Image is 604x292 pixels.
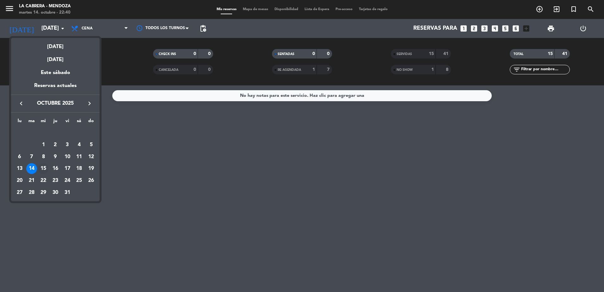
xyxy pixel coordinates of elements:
td: 2 de octubre de 2025 [49,139,61,151]
div: 7 [26,152,37,162]
div: 19 [86,163,96,174]
div: Este sábado [11,64,100,82]
td: 10 de octubre de 2025 [61,151,73,163]
td: 21 de octubre de 2025 [26,175,38,187]
td: OCT. [14,127,97,139]
div: [DATE] [11,38,100,51]
div: 31 [62,187,73,198]
th: miércoles [37,117,49,127]
div: 11 [74,152,84,162]
div: 22 [38,175,49,186]
div: 5 [86,140,96,150]
td: 24 de octubre de 2025 [61,175,73,187]
div: 27 [14,187,25,198]
div: 17 [62,163,73,174]
div: 13 [14,163,25,174]
td: 5 de octubre de 2025 [85,139,97,151]
td: 12 de octubre de 2025 [85,151,97,163]
td: 3 de octubre de 2025 [61,139,73,151]
td: 18 de octubre de 2025 [73,163,85,175]
div: 24 [62,175,73,186]
button: keyboard_arrow_left [15,99,27,108]
div: 23 [50,175,61,186]
div: 15 [38,163,49,174]
div: 12 [86,152,96,162]
td: 25 de octubre de 2025 [73,175,85,187]
td: 30 de octubre de 2025 [49,187,61,199]
td: 8 de octubre de 2025 [37,151,49,163]
div: 30 [50,187,61,198]
td: 1 de octubre de 2025 [37,139,49,151]
div: 18 [74,163,84,174]
div: 10 [62,152,73,162]
div: 29 [38,187,49,198]
div: 3 [62,140,73,150]
button: keyboard_arrow_right [84,99,95,108]
td: 31 de octubre de 2025 [61,187,73,199]
td: 28 de octubre de 2025 [26,187,38,199]
th: domingo [85,117,97,127]
td: 16 de octubre de 2025 [49,163,61,175]
div: 20 [14,175,25,186]
th: jueves [49,117,61,127]
th: martes [26,117,38,127]
td: 4 de octubre de 2025 [73,139,85,151]
td: 13 de octubre de 2025 [14,163,26,175]
td: 6 de octubre de 2025 [14,151,26,163]
div: Reservas actuales [11,82,100,95]
td: 19 de octubre de 2025 [85,163,97,175]
td: 17 de octubre de 2025 [61,163,73,175]
div: 1 [38,140,49,150]
div: 16 [50,163,61,174]
td: 27 de octubre de 2025 [14,187,26,199]
div: 9 [50,152,61,162]
i: keyboard_arrow_right [86,100,93,107]
td: 22 de octubre de 2025 [37,175,49,187]
td: 26 de octubre de 2025 [85,175,97,187]
span: octubre 2025 [27,99,84,108]
td: 11 de octubre de 2025 [73,151,85,163]
div: 25 [74,175,84,186]
td: 14 de octubre de 2025 [26,163,38,175]
td: 20 de octubre de 2025 [14,175,26,187]
div: 14 [26,163,37,174]
i: keyboard_arrow_left [17,100,25,107]
th: viernes [61,117,73,127]
div: 28 [26,187,37,198]
div: 26 [86,175,96,186]
td: 7 de octubre de 2025 [26,151,38,163]
th: lunes [14,117,26,127]
td: 29 de octubre de 2025 [37,187,49,199]
th: sábado [73,117,85,127]
div: 6 [14,152,25,162]
td: 23 de octubre de 2025 [49,175,61,187]
td: 9 de octubre de 2025 [49,151,61,163]
div: 2 [50,140,61,150]
div: [DATE] [11,51,100,64]
div: 21 [26,175,37,186]
td: 15 de octubre de 2025 [37,163,49,175]
div: 8 [38,152,49,162]
div: 4 [74,140,84,150]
